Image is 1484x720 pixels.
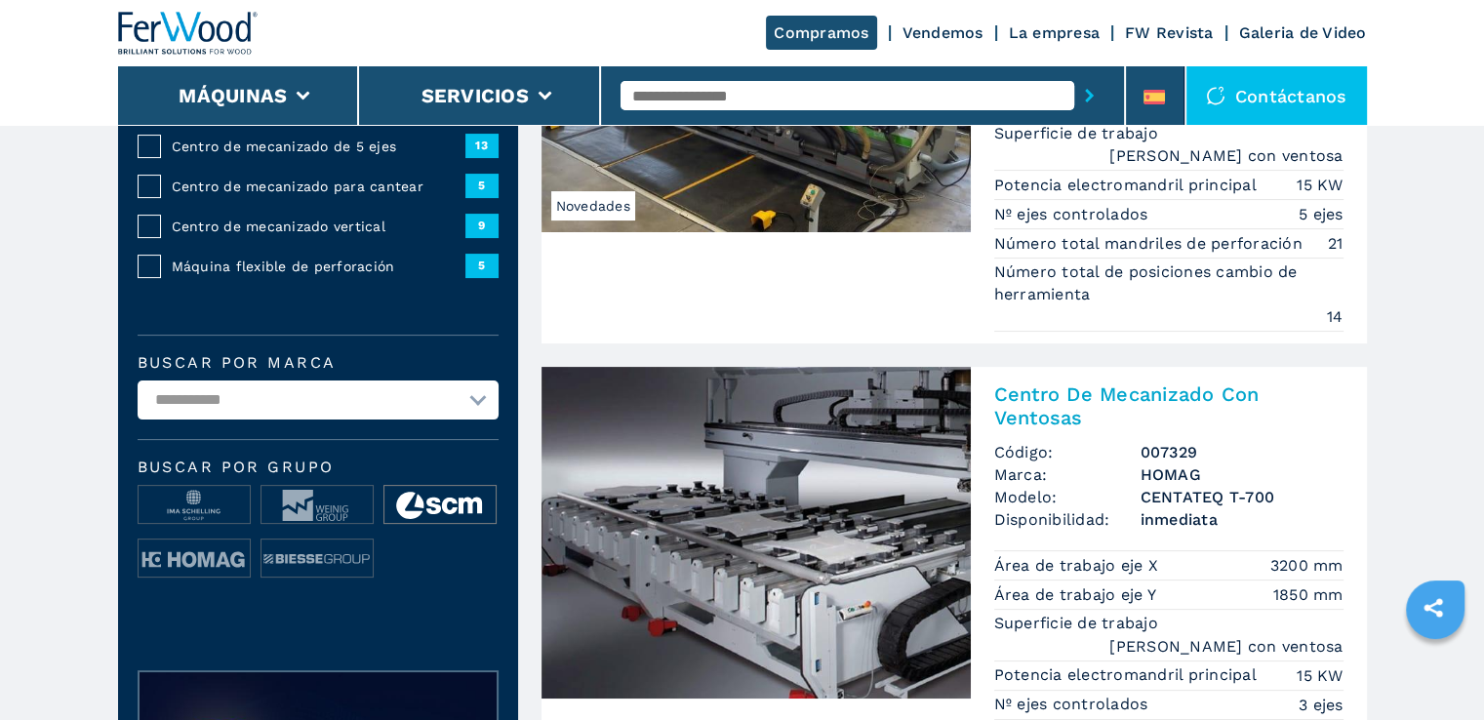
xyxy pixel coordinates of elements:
em: 15 KW [1297,664,1343,687]
img: image [139,540,250,579]
button: submit-button [1074,73,1104,118]
em: 21 [1328,232,1344,255]
em: 14 [1327,305,1344,328]
em: 15 KW [1297,174,1343,196]
span: inmediata [1141,508,1344,531]
em: 3200 mm [1270,554,1344,577]
span: 5 [465,254,499,277]
button: Máquinas [179,84,287,107]
p: Área de trabajo eje Y [994,584,1162,606]
a: sharethis [1409,583,1458,632]
span: Modelo: [994,486,1141,508]
button: Servicios [421,84,529,107]
h3: CENTATEQ T-700 [1141,486,1344,508]
em: [PERSON_NAME] con ventosa [1109,635,1343,658]
img: image [261,486,373,525]
p: Nº ejes controlados [994,204,1153,225]
a: Vendemos [902,23,983,42]
em: [PERSON_NAME] con ventosa [1109,144,1343,167]
em: 3 ejes [1299,694,1344,716]
div: Contáctanos [1186,66,1367,125]
img: image [261,540,373,579]
p: Nº ejes controlados [994,694,1153,715]
h3: 007329 [1141,441,1344,463]
span: 13 [465,134,499,157]
span: Disponibilidad: [994,508,1141,531]
p: Potencia electromandril principal [994,175,1263,196]
h3: HOMAG [1141,463,1344,486]
label: Buscar por marca [138,355,499,371]
span: 9 [465,214,499,237]
span: Buscar por grupo [138,460,499,475]
a: Compramos [766,16,876,50]
em: 5 ejes [1299,203,1344,225]
span: Centro de mecanizado de 5 ejes [172,137,465,156]
span: Código: [994,441,1141,463]
span: Centro de mecanizado para cantear [172,177,465,196]
a: La empresa [1009,23,1101,42]
img: Contáctanos [1206,86,1225,105]
a: Galeria de Video [1239,23,1367,42]
p: Potencia electromandril principal [994,664,1263,686]
p: Superficie de trabajo [994,613,1164,634]
img: Centro De Mecanizado Con Ventosas HOMAG CENTATEQ T-700 [541,367,971,699]
span: 5 [465,174,499,197]
span: Centro de mecanizado vertical [172,217,465,236]
span: Novedades [551,191,635,220]
img: image [139,486,250,525]
h2: Centro De Mecanizado Con Ventosas [994,382,1344,429]
iframe: Chat [1401,632,1469,705]
span: Marca: [994,463,1141,486]
a: FW Revista [1125,23,1214,42]
p: Área de trabajo eje X [994,555,1164,577]
p: Número total de posiciones cambio de herramienta [994,261,1344,305]
img: image [384,486,496,525]
span: Máquina flexible de perforación [172,257,465,276]
p: Número total mandriles de perforación [994,233,1308,255]
em: 1850 mm [1273,583,1344,606]
img: Ferwood [118,12,259,55]
p: Superficie de trabajo [994,123,1164,144]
